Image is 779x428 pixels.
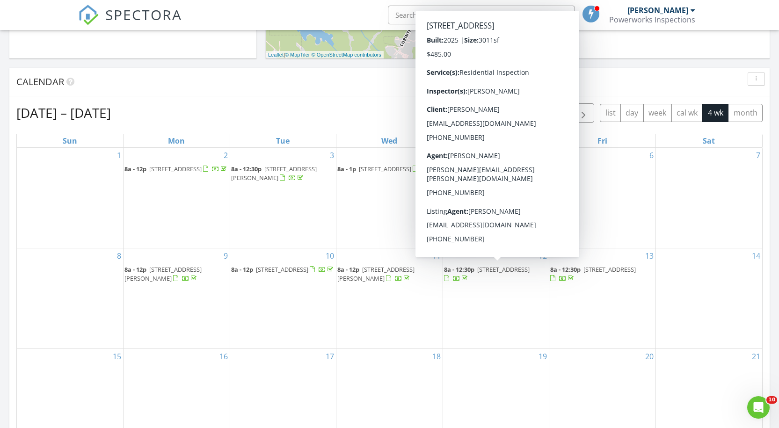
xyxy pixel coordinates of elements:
[747,396,770,419] iframe: Intercom live chat
[17,248,124,349] td: Go to June 8, 2025
[231,265,335,274] a: 8a - 12p [STREET_ADDRESS]
[78,5,99,25] img: The Best Home Inspection Software - Spectora
[61,134,79,147] a: Sunday
[231,164,335,184] a: 8a - 12:30p [STREET_ADDRESS][PERSON_NAME]
[285,52,310,58] a: © MapTiler
[337,164,442,175] a: 8a - 1p [STREET_ADDRESS]
[435,148,443,163] a: Go to June 4, 2025
[550,265,636,283] a: 8a - 12:30p [STREET_ADDRESS]
[444,264,548,284] a: 8a - 12:30p [STREET_ADDRESS]
[549,148,656,248] td: Go to June 6, 2025
[541,148,549,163] a: Go to June 5, 2025
[643,104,672,122] button: week
[337,265,359,274] span: 8a - 12p
[671,104,703,122] button: cal wk
[218,349,230,364] a: Go to June 16, 2025
[487,134,505,147] a: Thursday
[655,248,762,349] td: Go to June 14, 2025
[17,148,124,248] td: Go to June 1, 2025
[16,103,111,122] h2: [DATE] – [DATE]
[430,349,443,364] a: Go to June 18, 2025
[222,148,230,163] a: Go to June 2, 2025
[274,134,291,147] a: Tuesday
[124,165,146,173] span: 8a - 12p
[596,134,609,147] a: Friday
[573,103,595,123] button: Next
[477,265,530,274] span: [STREET_ADDRESS]
[620,104,644,122] button: day
[701,134,717,147] a: Saturday
[728,104,763,122] button: month
[337,165,438,173] a: 8a - 1p [STREET_ADDRESS]
[231,165,317,182] a: 8a - 12:30p [STREET_ADDRESS][PERSON_NAME]
[222,248,230,263] a: Go to June 9, 2025
[324,248,336,263] a: Go to June 10, 2025
[124,265,202,283] span: [STREET_ADDRESS][PERSON_NAME]
[609,15,695,24] div: Powerworks Inspections
[359,165,411,173] span: [STREET_ADDRESS]
[551,103,573,123] button: Previous
[324,349,336,364] a: Go to June 17, 2025
[443,148,549,248] td: Go to June 5, 2025
[702,104,728,122] button: 4 wk
[388,6,575,24] input: Search everything...
[16,75,64,88] span: Calendar
[124,265,202,283] a: 8a - 12p [STREET_ADDRESS][PERSON_NAME]
[231,264,335,276] a: 8a - 12p [STREET_ADDRESS]
[766,396,777,404] span: 10
[230,148,336,248] td: Go to June 3, 2025
[328,148,336,163] a: Go to June 3, 2025
[444,265,474,274] span: 8a - 12:30p
[627,6,688,15] div: [PERSON_NAME]
[430,248,443,263] a: Go to June 11, 2025
[583,265,636,274] span: [STREET_ADDRESS]
[655,148,762,248] td: Go to June 7, 2025
[379,134,399,147] a: Wednesday
[124,264,229,284] a: 8a - 12p [STREET_ADDRESS][PERSON_NAME]
[230,248,336,349] td: Go to June 10, 2025
[124,165,228,173] a: 8a - 12p [STREET_ADDRESS]
[124,265,146,274] span: 8a - 12p
[124,164,229,175] a: 8a - 12p [STREET_ADDRESS]
[149,165,202,173] span: [STREET_ADDRESS]
[750,248,762,263] a: Go to June 14, 2025
[643,349,655,364] a: Go to June 20, 2025
[337,165,356,173] span: 8a - 1p
[124,148,230,248] td: Go to June 2, 2025
[648,148,655,163] a: Go to June 6, 2025
[231,265,253,274] span: 8a - 12p
[750,349,762,364] a: Go to June 21, 2025
[336,148,443,248] td: Go to June 4, 2025
[537,248,549,263] a: Go to June 12, 2025
[166,134,187,147] a: Monday
[105,5,182,24] span: SPECTORA
[268,52,284,58] a: Leaflet
[231,165,262,173] span: 8a - 12:30p
[754,148,762,163] a: Go to June 7, 2025
[256,265,308,274] span: [STREET_ADDRESS]
[443,248,549,349] td: Go to June 12, 2025
[550,264,655,284] a: 8a - 12:30p [STREET_ADDRESS]
[444,165,548,173] a: 8a - 12p [STREET_ADDRESS]
[511,104,546,122] button: [DATE]
[600,104,621,122] button: list
[312,52,381,58] a: © OpenStreetMap contributors
[643,248,655,263] a: Go to June 13, 2025
[537,349,549,364] a: Go to June 19, 2025
[469,165,521,173] span: [STREET_ADDRESS]
[337,265,415,283] span: [STREET_ADDRESS][PERSON_NAME]
[115,248,123,263] a: Go to June 8, 2025
[444,164,548,175] a: 8a - 12p [STREET_ADDRESS]
[111,349,123,364] a: Go to June 15, 2025
[115,148,123,163] a: Go to June 1, 2025
[444,165,466,173] span: 8a - 12p
[444,265,530,283] a: 8a - 12:30p [STREET_ADDRESS]
[124,248,230,349] td: Go to June 9, 2025
[550,265,581,274] span: 8a - 12:30p
[266,51,384,59] div: |
[549,248,656,349] td: Go to June 13, 2025
[78,13,182,32] a: SPECTORA
[337,264,442,284] a: 8a - 12p [STREET_ADDRESS][PERSON_NAME]
[336,248,443,349] td: Go to June 11, 2025
[231,165,317,182] span: [STREET_ADDRESS][PERSON_NAME]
